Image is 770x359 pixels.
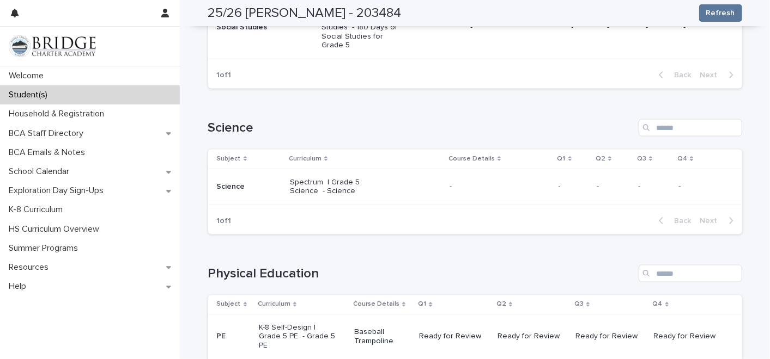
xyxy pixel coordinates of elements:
h1: Science [208,120,634,136]
button: Back [650,216,696,226]
p: Ready for Review [419,332,488,342]
p: Curriculum [289,153,322,165]
span: Back [668,217,692,225]
p: Science [217,182,281,191]
p: Q1 [418,299,426,311]
span: Next [700,217,724,225]
p: BCA Emails & Notes [4,147,94,158]
p: K-8 Self-Design | Grade 5 PE - Grade 5 PE [259,324,337,351]
h2: 25/26 [PERSON_NAME] - 203484 [208,5,402,21]
p: Household & Registration [4,109,113,119]
p: Q3 [637,153,646,165]
p: 1 of 1 [208,208,240,234]
p: Q3 [574,299,584,311]
p: - [678,182,724,191]
span: Back [668,71,692,79]
button: Next [696,70,742,80]
p: 1 of 1 [208,62,240,89]
button: Next [696,216,742,226]
p: Q2 [496,299,506,311]
p: K-8 Curriculum [4,205,71,215]
p: Ready for Review [654,332,725,342]
p: - [638,182,670,191]
p: Course Details [448,153,495,165]
p: Exploration Day Sign-Ups [4,185,112,196]
p: Subject [217,153,241,165]
p: PE [217,332,250,342]
p: Curriculum [258,299,290,311]
p: - [450,182,550,191]
p: Baseball Trampoline [354,328,410,346]
button: Back [650,70,696,80]
tr: ScienceSpectrum | Grade 5 Science - Science----- [208,169,742,205]
h1: Physical Education [208,266,634,282]
p: - [646,23,675,32]
p: Social Studies [217,23,295,32]
p: Subject [217,299,241,311]
p: - [607,23,637,32]
p: - [470,23,563,32]
p: Ready for Review [575,332,645,342]
p: Ready for Review [498,332,567,342]
p: - [683,23,724,32]
p: Course Details [353,299,399,311]
p: Q4 [653,299,663,311]
p: Q4 [677,153,687,165]
p: Spectrum | Grade 5 Science - Science [290,178,368,196]
p: Help [4,281,35,292]
span: Refresh [706,8,735,18]
input: Search [639,265,742,282]
p: School Calendar [4,166,78,177]
p: - [559,182,589,191]
p: BCA Staff Directory [4,128,92,139]
p: - [572,23,599,32]
img: V1C1m3IdTEidaUdm9Hs0 [9,35,96,57]
p: Summer Programs [4,243,87,253]
p: HS Curriculum Overview [4,224,108,234]
p: Q1 [557,153,566,165]
input: Search [639,119,742,137]
button: Refresh [699,4,742,22]
p: Shell Education | Grade 5 Social Studies - 180 Days of Social Studies for Grade 5 [322,4,399,50]
span: Next [700,71,724,79]
p: Resources [4,262,57,273]
p: Student(s) [4,90,56,100]
p: Welcome [4,71,52,81]
p: Q2 [596,153,605,165]
p: - [597,182,629,191]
